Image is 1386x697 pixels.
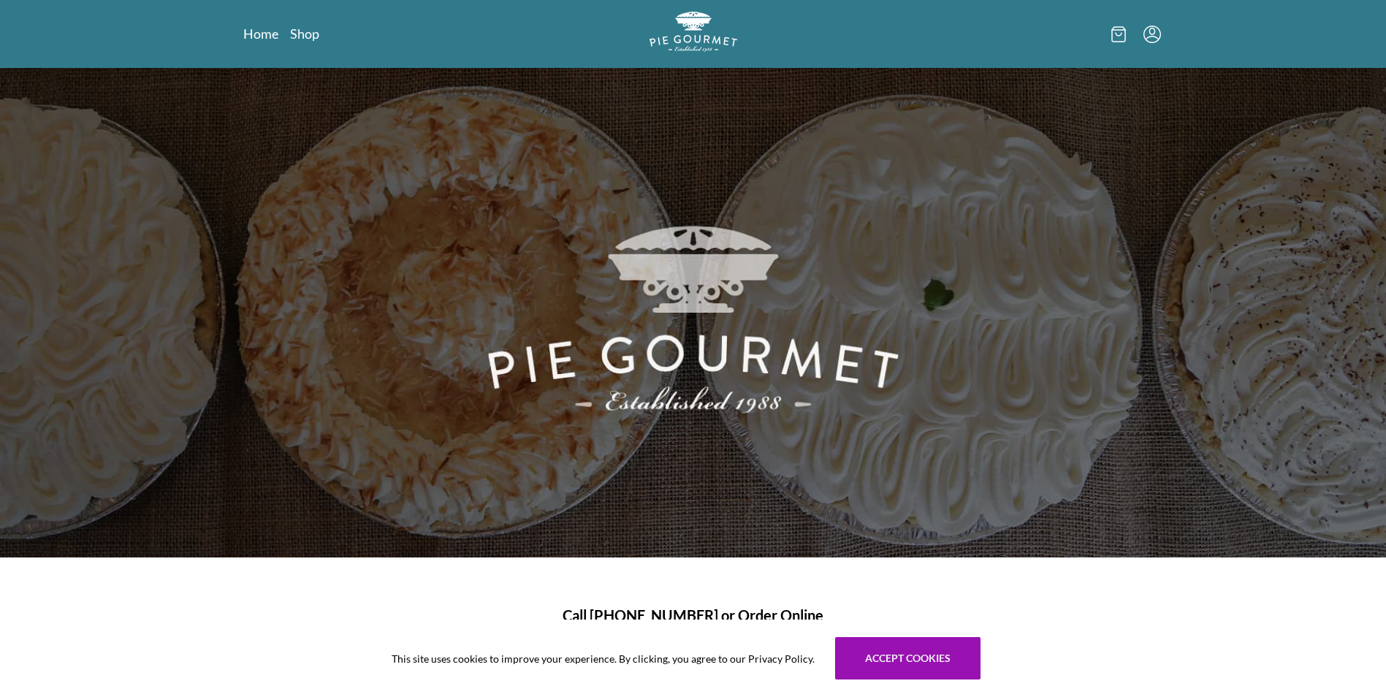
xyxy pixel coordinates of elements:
[243,25,278,42] a: Home
[650,12,737,56] a: Logo
[261,604,1126,626] h1: Call [PHONE_NUMBER] or Order Online
[1143,26,1161,43] button: Menu
[650,12,737,52] img: logo
[835,637,981,679] button: Accept cookies
[290,25,319,42] a: Shop
[392,651,815,666] span: This site uses cookies to improve your experience. By clicking, you agree to our Privacy Policy.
